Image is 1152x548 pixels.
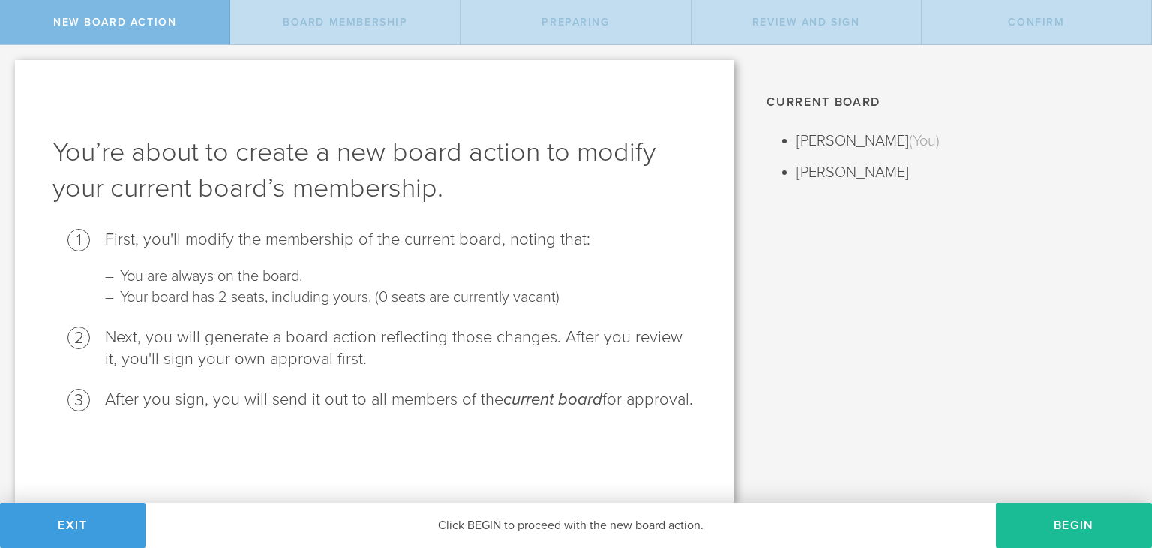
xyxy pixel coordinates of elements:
li: After you sign, you will send it out to all members of the for approval. [105,389,696,411]
div: First, you'll modify the membership of the current board, noting that: [105,229,696,251]
li: [PERSON_NAME] [796,129,1129,153]
em: current board [503,390,602,409]
span: Exit [58,518,88,533]
span: Confirm [1008,16,1064,29]
li: You are always on the board. [120,266,681,287]
span: Board Membership [283,16,407,29]
span: Preparing [541,16,609,29]
span: New Board Action [53,16,176,29]
li: Next, you will generate a board action reflecting those changes. After you review it, you'll sign... [105,327,696,370]
span: Review and Sign [752,16,860,29]
li: Your board has 2 seats, including yours. (0 seats are currently vacant) [120,287,681,308]
li: [PERSON_NAME] [796,161,1129,185]
span: (You) [909,132,940,150]
button: Begin [996,503,1152,548]
div: Click BEGIN to proceed with the new board action. [145,503,996,548]
h1: Current Board [766,90,1129,114]
h1: You’re about to create a new board action to modify your current board’s membership. [52,134,696,206]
